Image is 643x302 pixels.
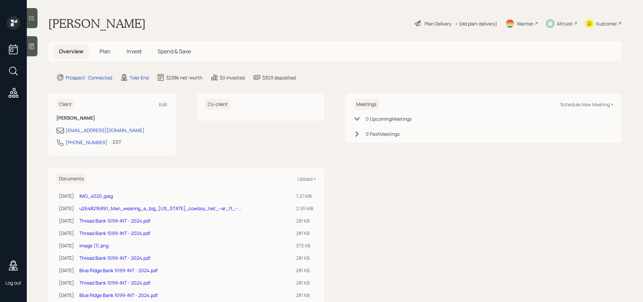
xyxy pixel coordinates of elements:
[159,101,167,108] div: Edit
[79,242,109,249] a: image (1).png
[296,254,313,261] div: 281 KB
[79,255,150,261] a: Thread Bank 1099-INT - 2024.pdf
[517,20,533,27] div: Warmer
[79,218,150,224] a: Thread Bank 1099-INT - 2024.pdf
[5,280,21,286] div: Log out
[56,173,86,184] h6: Documents
[59,192,74,199] div: [DATE]
[262,74,296,81] div: $303 deposited
[59,254,74,261] div: [DATE]
[296,292,313,299] div: 281 KB
[166,74,202,81] div: $238k net-worth
[366,130,400,137] div: 0 Past Meeting s
[66,127,144,134] div: [EMAIL_ADDRESS][DOMAIN_NAME]
[205,99,230,110] h6: Co-client
[59,267,74,274] div: [DATE]
[296,192,313,199] div: 7.21 MB
[158,48,191,55] span: Spend & Save
[99,48,111,55] span: Plan
[366,115,412,122] div: 0 Upcoming Meeting s
[296,230,313,237] div: 281 KB
[79,193,113,199] a: IMG_4020.jpeg
[79,267,158,274] a: Blue Ridge Bank 1099-INT - 2024.pdf
[296,205,313,212] div: 2.55 MB
[66,74,112,81] div: Prospect · Connected
[79,280,150,286] a: Thread Bank 1099-INT - 2024.pdf
[79,230,150,236] a: Thread Bank 1099-INT - 2024.pdf
[557,20,573,27] div: Altruist
[296,242,313,249] div: 373 KB
[66,139,108,146] div: [PHONE_NUMBER]
[220,74,245,81] div: $0 invested
[596,20,617,27] div: Kustomer
[297,176,316,182] div: Upload +
[59,279,74,286] div: [DATE]
[59,242,74,249] div: [DATE]
[79,205,242,212] a: u2648216891_Man_wearing_a_big_[US_STATE]_cowboy_hat_--ar_11_--...
[560,101,614,108] div: Schedule New Meeting +
[59,48,83,55] span: Overview
[425,20,451,27] div: Plan Delivery
[296,279,313,286] div: 281 KB
[48,16,146,31] h1: [PERSON_NAME]
[59,292,74,299] div: [DATE]
[127,48,142,55] span: Invest
[59,217,74,224] div: [DATE]
[56,115,167,121] h6: [PERSON_NAME]
[79,292,158,298] a: Blue Ridge Bank 1099-INT - 2024.pdf
[296,217,313,224] div: 281 KB
[59,230,74,237] div: [DATE]
[59,205,74,212] div: [DATE]
[113,138,121,145] div: EST
[130,74,149,81] div: Tyler End
[354,99,379,110] h6: Meetings
[296,267,313,274] div: 281 KB
[455,20,497,27] div: • (old plan-delivery)
[56,99,74,110] h6: Client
